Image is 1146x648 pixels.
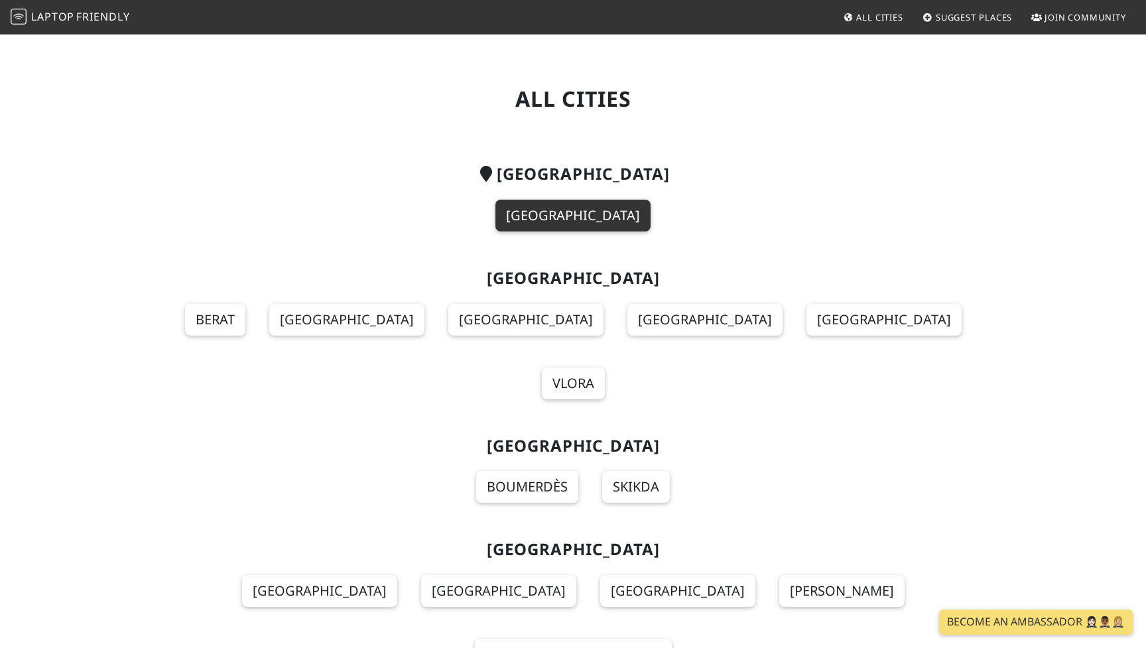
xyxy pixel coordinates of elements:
a: [GEOGRAPHIC_DATA] [242,575,397,607]
h2: [GEOGRAPHIC_DATA] [143,269,1003,288]
a: [GEOGRAPHIC_DATA] [421,575,576,607]
a: Berat [185,304,245,336]
a: [GEOGRAPHIC_DATA] [495,200,651,231]
span: Laptop [31,9,74,24]
span: Join Community [1045,11,1126,23]
a: Suggest Places [917,5,1018,29]
img: LaptopFriendly [11,9,27,25]
a: Vlora [542,367,605,399]
a: Skikda [602,471,670,503]
a: [GEOGRAPHIC_DATA] [600,575,755,607]
span: All Cities [856,11,903,23]
span: Friendly [76,9,129,24]
h2: [GEOGRAPHIC_DATA] [143,436,1003,456]
h1: All Cities [143,86,1003,111]
span: Suggest Places [936,11,1013,23]
a: Become an Ambassador 🤵🏻‍♀️🤵🏾‍♂️🤵🏼‍♀️ [939,610,1133,635]
a: [GEOGRAPHIC_DATA] [806,304,962,336]
h2: [GEOGRAPHIC_DATA] [143,540,1003,559]
a: [GEOGRAPHIC_DATA] [269,304,424,336]
a: LaptopFriendly LaptopFriendly [11,6,130,29]
a: All Cities [838,5,909,29]
a: [GEOGRAPHIC_DATA] [448,304,604,336]
a: [GEOGRAPHIC_DATA] [627,304,783,336]
a: Join Community [1026,5,1131,29]
a: [PERSON_NAME] [779,575,905,607]
h2: [GEOGRAPHIC_DATA] [143,164,1003,184]
a: Boumerdès [476,471,578,503]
